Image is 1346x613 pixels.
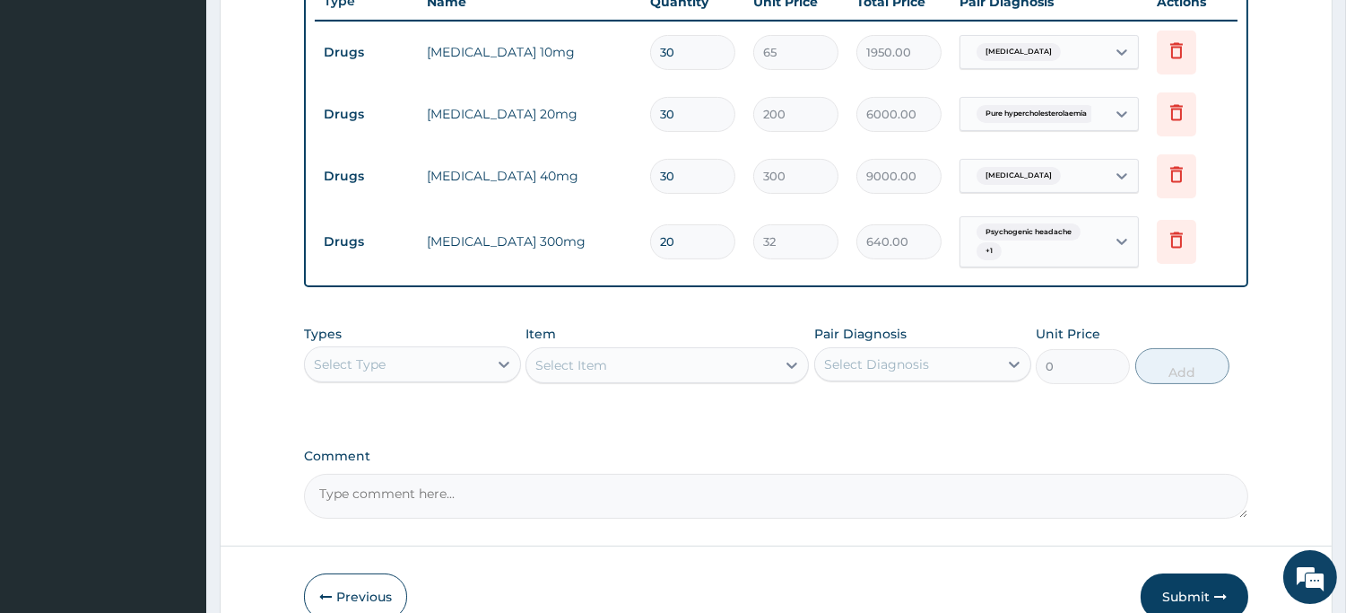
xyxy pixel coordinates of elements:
[814,325,907,343] label: Pair Diagnosis
[304,449,1248,464] label: Comment
[977,223,1081,241] span: Psychogenic headache
[1135,348,1229,384] button: Add
[418,223,641,259] td: [MEDICAL_DATA] 300mg
[977,43,1061,61] span: [MEDICAL_DATA]
[9,416,342,479] textarea: Type your message and hit 'Enter'
[1036,325,1100,343] label: Unit Price
[104,189,247,371] span: We're online!
[315,225,418,258] td: Drugs
[93,101,301,124] div: Chat with us now
[315,160,418,193] td: Drugs
[977,167,1061,185] span: [MEDICAL_DATA]
[294,9,337,52] div: Minimize live chat window
[304,327,342,342] label: Types
[33,90,73,135] img: d_794563401_company_1708531726252_794563401
[315,98,418,131] td: Drugs
[977,105,1096,123] span: Pure hypercholesterolaemia
[418,34,641,70] td: [MEDICAL_DATA] 10mg
[824,355,929,373] div: Select Diagnosis
[418,96,641,132] td: [MEDICAL_DATA] 20mg
[315,36,418,69] td: Drugs
[418,158,641,194] td: [MEDICAL_DATA] 40mg
[977,242,1002,260] span: + 1
[314,355,386,373] div: Select Type
[525,325,556,343] label: Item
